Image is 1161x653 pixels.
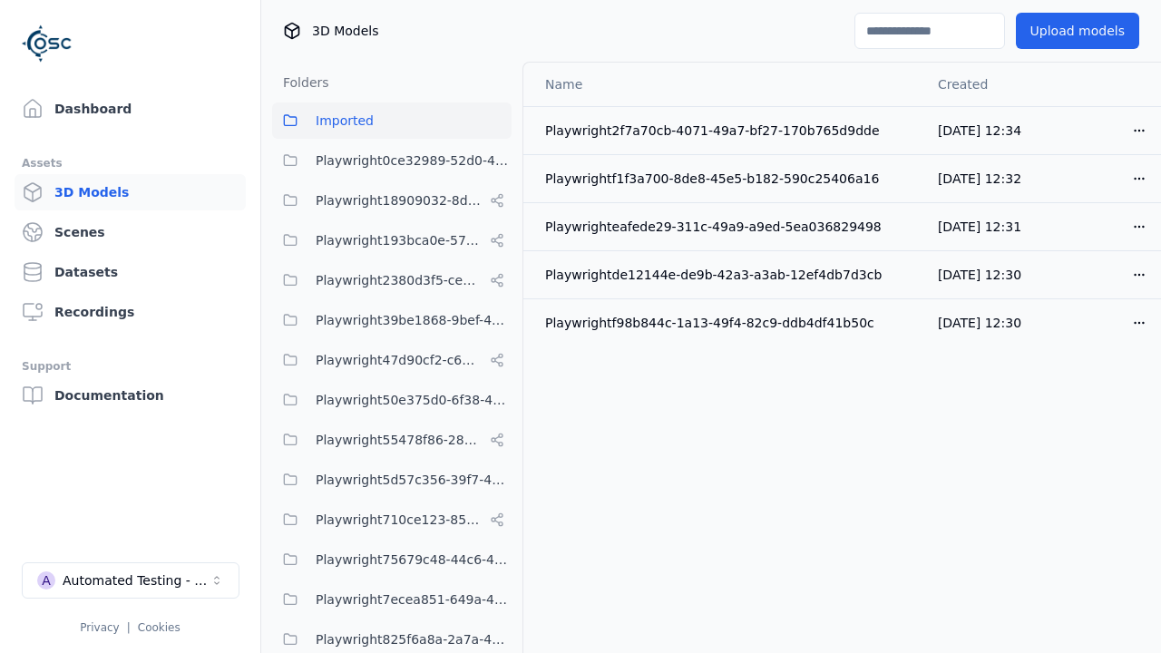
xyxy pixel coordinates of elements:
a: Datasets [15,254,246,290]
span: Playwright193bca0e-57fa-418d-8ea9-45122e711dc7 [316,229,483,251]
span: Imported [316,110,374,132]
button: Playwright193bca0e-57fa-418d-8ea9-45122e711dc7 [272,222,512,258]
span: Playwright5d57c356-39f7-47ed-9ab9-d0409ac6cddc [316,469,512,491]
span: Playwright55478f86-28dc-49b8-8d1f-c7b13b14578c [316,429,483,451]
button: Playwright75679c48-44c6-4037-8300-1dcd74e4e479 [272,541,512,578]
th: Created [923,63,1044,106]
a: Privacy [80,621,119,634]
button: Upload models [1016,13,1139,49]
span: Playwright75679c48-44c6-4037-8300-1dcd74e4e479 [316,549,512,570]
button: Playwright7ecea851-649a-419a-985e-fcff41a98b20 [272,581,512,618]
th: Name [523,63,923,106]
span: Playwright2380d3f5-cebf-494e-b965-66be4d67505e [316,269,483,291]
span: Playwright825f6a8a-2a7a-425c-94f7-650318982f69 [316,629,512,650]
button: Select a workspace [22,562,239,599]
span: Playwright47d90cf2-c635-4353-ba3b-5d4538945666 [316,349,483,371]
img: Logo [22,18,73,69]
div: Playwright2f7a70cb-4071-49a7-bf27-170b765d9dde [545,122,909,140]
span: [DATE] 12:32 [938,171,1021,186]
span: [DATE] 12:34 [938,123,1021,138]
div: Automated Testing - Playwright [63,571,210,590]
span: 3D Models [312,22,378,40]
div: Support [22,356,239,377]
span: Playwright710ce123-85fd-4f8c-9759-23c3308d8830 [316,509,483,531]
span: [DATE] 12:30 [938,268,1021,282]
a: Recordings [15,294,246,330]
div: Playwrighteafede29-311c-49a9-a9ed-5ea036829498 [545,218,909,236]
span: Playwright7ecea851-649a-419a-985e-fcff41a98b20 [316,589,512,610]
div: Playwrightf98b844c-1a13-49f4-82c9-ddb4df41b50c [545,314,909,332]
span: Playwright39be1868-9bef-4aed-99f0-d73d302c765d [316,309,512,331]
button: Playwright50e375d0-6f38-48a7-96e0-b0dcfa24b72f [272,382,512,418]
button: Playwright18909032-8d07-45c5-9c81-9eec75d0b16b [272,182,512,219]
a: Cookies [138,621,180,634]
a: 3D Models [15,174,246,210]
button: Playwright2380d3f5-cebf-494e-b965-66be4d67505e [272,262,512,298]
span: [DATE] 12:31 [938,219,1021,234]
h3: Folders [272,73,329,92]
div: A [37,571,55,590]
div: Assets [22,152,239,174]
button: Playwright47d90cf2-c635-4353-ba3b-5d4538945666 [272,342,512,378]
button: Playwright0ce32989-52d0-45cf-b5b9-59d5033d313a [272,142,512,179]
button: Playwright710ce123-85fd-4f8c-9759-23c3308d8830 [272,502,512,538]
button: Playwright39be1868-9bef-4aed-99f0-d73d302c765d [272,302,512,338]
span: Playwright50e375d0-6f38-48a7-96e0-b0dcfa24b72f [316,389,512,411]
div: Playwrightde12144e-de9b-42a3-a3ab-12ef4db7d3cb [545,266,909,284]
span: Playwright0ce32989-52d0-45cf-b5b9-59d5033d313a [316,150,512,171]
span: | [127,621,131,634]
a: Scenes [15,214,246,250]
span: [DATE] 12:30 [938,316,1021,330]
a: Dashboard [15,91,246,127]
a: Documentation [15,377,246,414]
span: Playwright18909032-8d07-45c5-9c81-9eec75d0b16b [316,190,483,211]
div: Playwrightf1f3a700-8de8-45e5-b182-590c25406a16 [545,170,909,188]
button: Playwright55478f86-28dc-49b8-8d1f-c7b13b14578c [272,422,512,458]
button: Imported [272,102,512,139]
button: Playwright5d57c356-39f7-47ed-9ab9-d0409ac6cddc [272,462,512,498]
